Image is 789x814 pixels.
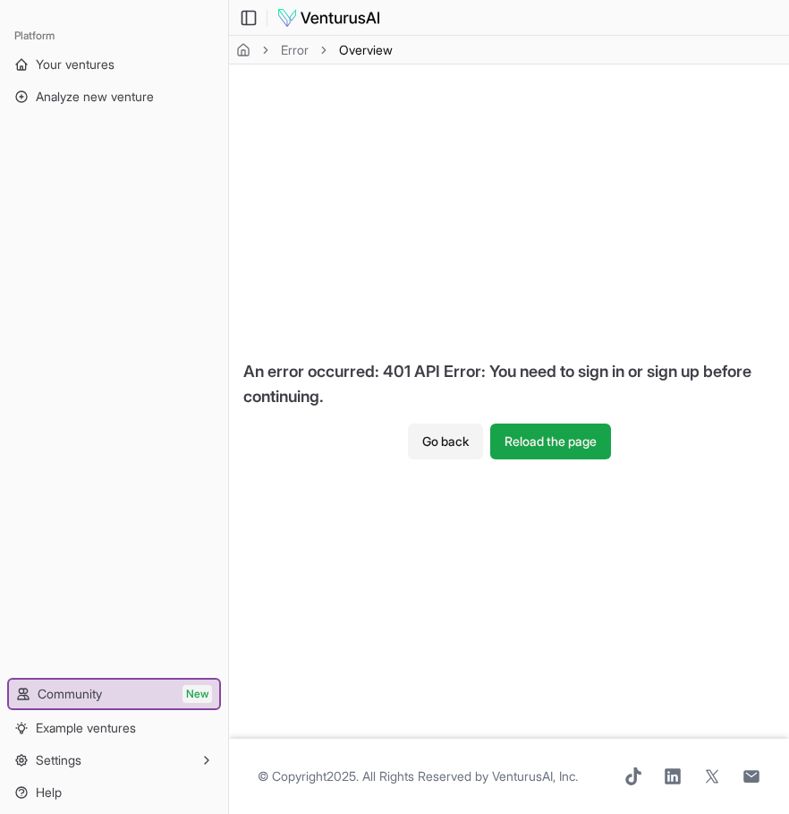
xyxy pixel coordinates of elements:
span: © Copyright 2025 . All Rights Reserved by . [258,767,578,785]
span: Example ventures [36,719,136,737]
span: Analyze new venture [36,88,154,106]
a: Example ventures [7,714,221,742]
a: VenturusAI, Inc [492,768,575,784]
nav: breadcrumb [236,41,393,59]
span: Community [38,685,102,703]
a: Help [7,778,221,807]
a: Your ventures [7,50,221,79]
a: CommunityNew [9,680,219,708]
span: Your ventures [36,56,115,73]
img: logo [276,7,381,29]
a: Error [281,41,309,59]
span: New [182,685,212,703]
div: Platform [7,21,221,50]
div: An error occurred: 401 API Error: You need to sign in or sign up before continuing. [229,345,789,424]
span: Help [36,784,62,801]
a: Analyze new venture [7,82,221,111]
button: Settings [7,746,221,775]
button: Go back [408,424,483,459]
button: Reload the page [490,424,611,459]
span: Overview [339,41,393,59]
span: Settings [36,751,81,769]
